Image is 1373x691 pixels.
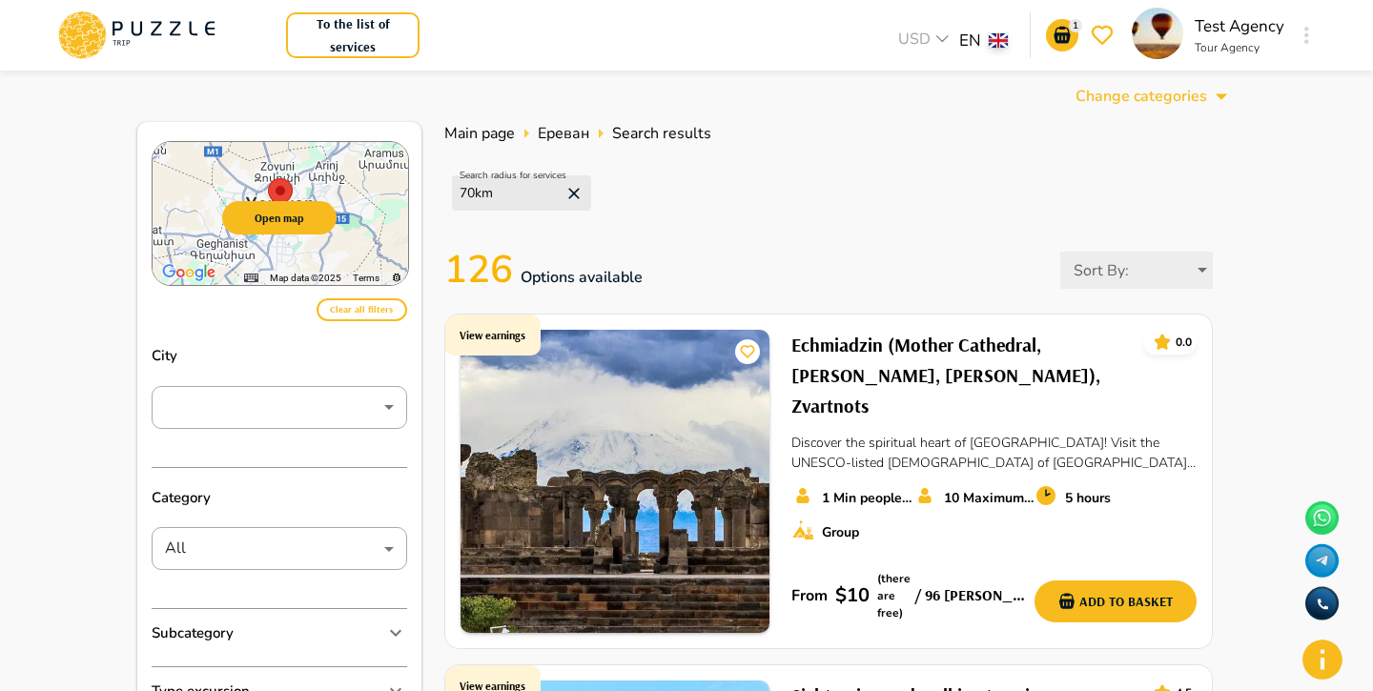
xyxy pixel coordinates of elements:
[152,622,234,644] p: Subcategory
[444,122,1213,145] nav: breadcrumb
[152,326,407,386] p: City
[1195,14,1284,39] p: Test Agency
[1132,8,1183,59] img: profile_picture PuzzleTrip
[822,522,859,542] p: Group
[286,12,420,58] button: To the list of services
[822,488,912,508] p: 1 Min people count*
[1046,19,1078,51] button: go-to-basket-submit-button
[152,468,407,528] p: Category
[791,433,1197,473] p: Discover the spiritual heart of [GEOGRAPHIC_DATA]! Visit the UNESCO-listed [DEMOGRAPHIC_DATA] of ...
[152,530,407,568] div: All
[157,260,220,285] a: Open this area in Google Maps (opens a new window)
[1149,329,1176,356] button: card_icons
[270,273,341,283] span: Map data ©2025
[460,183,493,203] p: 70 km
[461,330,769,633] img: PuzzleTrip
[1195,39,1284,56] p: Tour Agency
[460,169,566,183] p: Search radius for services
[157,260,220,285] img: Google
[1076,85,1207,108] p: Change categories
[735,339,760,364] button: card_icons
[612,122,711,145] span: Search results
[959,29,981,53] p: EN
[538,123,589,144] span: Ереван
[791,584,828,607] p: From
[791,330,1128,421] h6: Echmiadzin (Mother Cathedral, [PERSON_NAME], [PERSON_NAME]), Zvartnots
[1069,19,1082,33] p: 1
[835,581,847,610] p: $
[521,267,643,288] span: Options available
[1176,334,1192,351] p: 0.0
[244,272,257,285] button: Keyboard shortcuts
[444,241,652,298] p: 126
[911,583,1035,608] h6: / 96 [PERSON_NAME] poxoc, [GEOGRAPHIC_DATA], [GEOGRAPHIC_DATA]
[317,298,407,321] button: Clear all filters
[989,33,1008,48] img: lang
[538,122,589,145] a: Ереван
[892,28,959,55] div: USD
[877,570,911,621] p: (there are free)
[222,201,337,234] button: open-map-submit-button
[391,273,402,283] a: Report errors in the road map or imagery to Google
[1086,19,1118,51] button: go-to-wishlist-submit-button
[847,581,870,610] p: 10
[1065,488,1111,508] p: 5 hours
[444,123,515,144] span: Main page
[444,122,515,145] a: Main page
[1035,580,1197,622] button: add-basket-submit-button
[944,488,1035,508] p: 10 Maximum number of seats
[460,326,525,344] h6: View earnings
[152,609,407,657] div: Subcategory
[353,273,379,283] a: Terms (opens in new tab)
